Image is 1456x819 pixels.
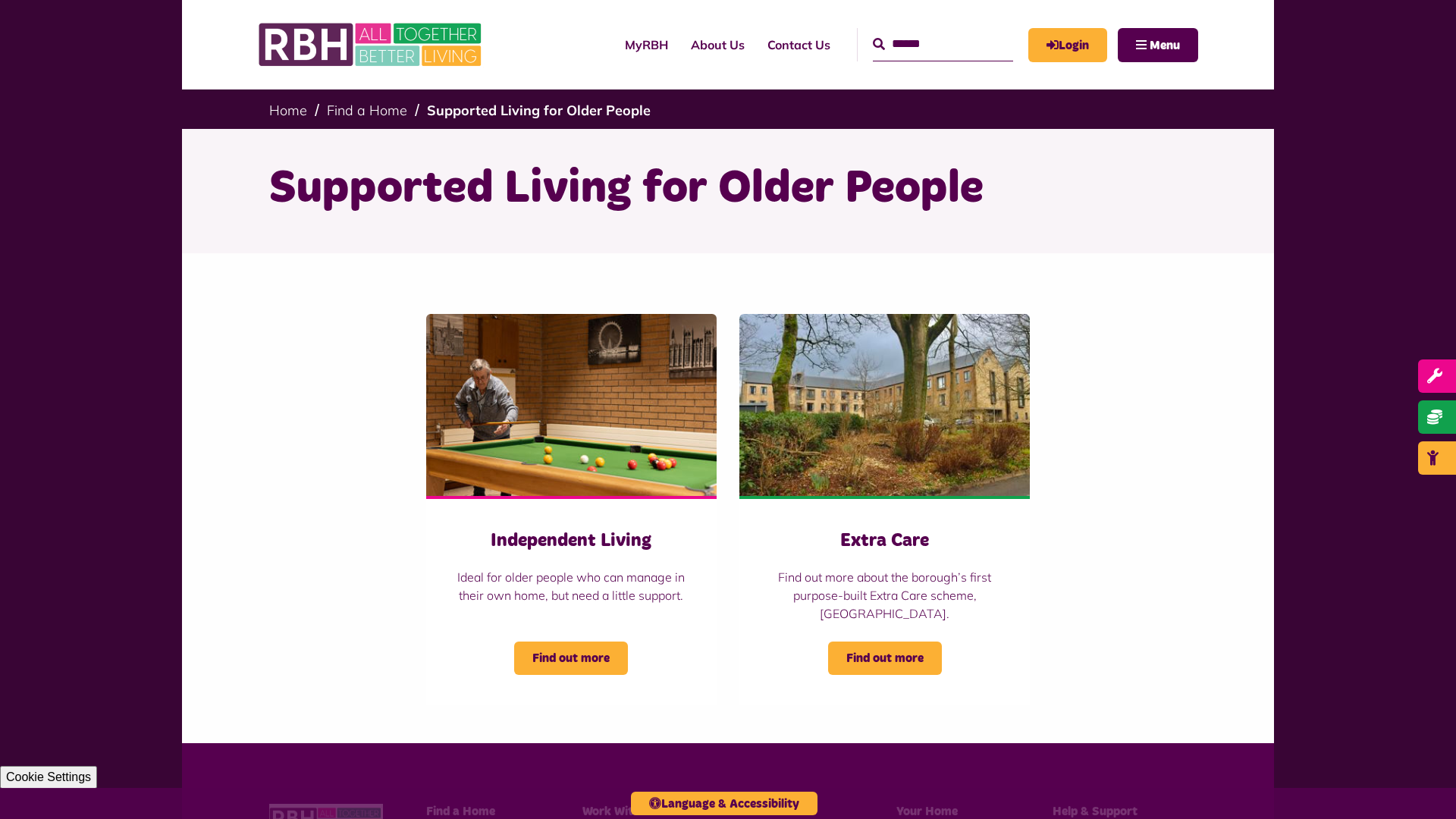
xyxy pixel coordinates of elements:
[631,792,817,815] button: Language & Accessibility
[514,642,628,675] span: Find out more
[457,568,686,604] p: Ideal for older people who can manage in their own home, but need a little support.
[258,15,485,74] img: RBH
[770,568,999,623] p: Find out more about the borough’s first purpose-built Extra Care scheme, [GEOGRAPHIC_DATA].
[457,529,686,553] h3: Independent Living
[613,24,679,65] a: MyRBH
[739,314,1030,705] a: Extra Care Find out more about the borough’s first purpose-built Extra Care scheme, [GEOGRAPHIC_D...
[426,314,717,705] a: Independent Living Ideal for older people who can manage in their own home, but need a little sup...
[327,102,407,119] a: Find a Home
[739,314,1030,496] img: Littleborough February 2024 Colour Edit (6)
[426,314,717,496] img: SAZMEDIA RBH 23FEB2024 146
[1150,39,1180,52] span: Menu
[828,642,942,675] span: Find out more
[770,529,999,553] h3: Extra Care
[269,159,1187,218] h1: Supported Living for Older People
[427,102,651,119] a: Supported Living for Older People
[269,102,307,119] a: Home
[756,24,842,65] a: Contact Us
[1028,28,1107,62] a: MyRBH
[679,24,756,65] a: About Us
[1388,751,1456,819] iframe: Netcall Web Assistant for live chat
[1118,28,1198,62] button: Navigation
